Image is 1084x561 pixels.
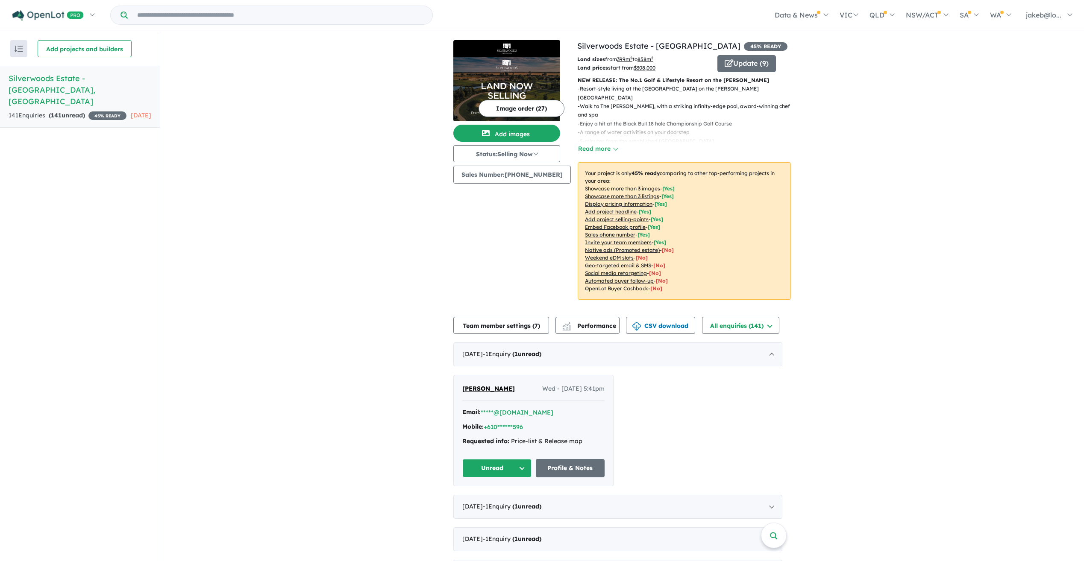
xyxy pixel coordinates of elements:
u: Automated buyer follow-up [585,278,654,284]
p: Your project is only comparing to other top-performing projects in your area: - - - - - - - - - -... [578,162,791,300]
span: - 1 Enquir y [483,350,541,358]
span: 1 [514,350,518,358]
button: Update (9) [717,55,776,72]
span: [No] [662,247,674,253]
img: sort.svg [15,46,23,52]
strong: ( unread) [49,111,85,119]
u: $ 308,000 [634,64,655,71]
button: Read more [578,144,618,154]
button: CSV download [626,317,695,334]
a: [PERSON_NAME] [462,384,515,394]
strong: Mobile: [462,423,484,430]
button: All enquiries (141) [702,317,779,334]
p: start from [577,64,711,72]
u: 858 m [637,56,653,62]
span: [ Yes ] [648,224,660,230]
span: [PERSON_NAME] [462,385,515,392]
p: - Walk to The [PERSON_NAME], with a striking infinity-edge pool, award-winning chef and spa [578,102,798,120]
span: - 1 Enquir y [483,535,541,543]
button: Status:Selling Now [453,145,560,162]
span: 141 [51,111,62,119]
button: Image order (27) [479,100,564,117]
span: 1 [514,535,518,543]
b: Land sizes [577,56,605,62]
p: from [577,55,711,64]
a: Silverwoods Estate - [GEOGRAPHIC_DATA] [577,41,740,51]
p: - 5-minutes from the established [GEOGRAPHIC_DATA] [578,137,798,146]
span: [ Yes ] [639,208,651,215]
span: [ Yes ] [662,185,675,192]
span: [DATE] [131,111,151,119]
span: [ Yes ] [655,201,667,207]
span: 7 [535,322,538,330]
span: Performance [564,322,616,330]
span: 1 [514,503,518,510]
p: - Enjoy a hit at the Black Bull 18 hole Championship Golf Course [578,120,798,128]
div: [DATE] [453,495,782,519]
u: OpenLot Buyer Cashback [585,285,648,292]
span: [No] [653,262,665,269]
span: - 1 Enquir y [483,503,541,510]
span: [No] [649,270,661,276]
div: 141 Enquir ies [9,111,126,121]
img: line-chart.svg [563,322,570,327]
strong: Requested info: [462,437,509,445]
u: Embed Facebook profile [585,224,646,230]
u: Invite your team members [585,239,652,245]
u: Sales phone number [585,231,635,238]
sup: 2 [630,56,632,60]
b: Land prices [577,64,608,71]
u: Showcase more than 3 listings [585,193,659,199]
input: Try estate name, suburb, builder or developer [129,6,431,24]
u: Native ads (Promoted estate) [585,247,660,253]
div: [DATE] [453,527,782,551]
strong: ( unread) [512,350,541,358]
span: [No] [650,285,662,292]
u: 399 m [617,56,632,62]
span: Wed - [DATE] 5:41pm [542,384,605,394]
b: 45 % ready [632,170,660,176]
p: - A range of water activities on your doorstep [578,128,798,137]
span: to [632,56,653,62]
button: Unread [462,459,532,477]
u: Add project headline [585,208,637,215]
img: Silverwoods Estate - Yarrawonga [453,57,560,121]
u: Weekend eDM slots [585,254,634,261]
span: [ Yes ] [651,216,663,222]
span: [ Yes ] [661,193,674,199]
button: Performance [555,317,620,334]
span: [No] [636,254,648,261]
span: [No] [656,278,668,284]
a: Profile & Notes [536,459,605,477]
img: download icon [632,322,641,331]
span: jakeb@lo... [1026,11,1061,19]
sup: 2 [651,56,653,60]
span: 45 % READY [88,111,126,120]
div: [DATE] [453,342,782,366]
a: Silverwoods Estate - Yarrawonga LogoSilverwoods Estate - Yarrawonga [453,40,560,121]
u: Social media retargeting [585,270,647,276]
img: Openlot PRO Logo White [12,10,84,21]
button: Team member settings (7) [453,317,549,334]
div: Price-list & Release map [462,436,605,447]
span: [ Yes ] [654,239,666,245]
strong: ( unread) [512,535,541,543]
p: NEW RELEASE: The No.1 Golf & Lifestyle Resort on the [PERSON_NAME] [578,76,791,85]
strong: Email: [462,408,481,416]
u: Showcase more than 3 images [585,185,660,192]
u: Display pricing information [585,201,652,207]
h5: Silverwoods Estate - [GEOGRAPHIC_DATA] , [GEOGRAPHIC_DATA] [9,73,151,107]
strong: ( unread) [512,503,541,510]
img: Silverwoods Estate - Yarrawonga Logo [457,44,557,54]
p: - Resort-style living at the [GEOGRAPHIC_DATA] on the [PERSON_NAME][GEOGRAPHIC_DATA] [578,85,798,102]
button: Add projects and builders [38,40,132,57]
u: Geo-targeted email & SMS [585,262,651,269]
button: Sales Number:[PHONE_NUMBER] [453,166,571,184]
button: Add images [453,125,560,142]
span: 45 % READY [744,42,787,51]
span: [ Yes ] [637,231,650,238]
u: Add project selling-points [585,216,649,222]
img: bar-chart.svg [562,325,571,330]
